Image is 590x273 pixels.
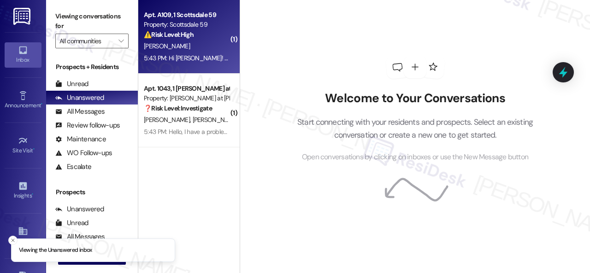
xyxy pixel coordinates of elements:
[55,107,105,116] div: All Messages
[55,204,104,214] div: Unanswered
[59,34,114,48] input: All communities
[144,116,193,124] span: [PERSON_NAME]
[55,134,106,144] div: Maintenance
[55,148,112,158] div: WO Follow-ups
[55,79,88,89] div: Unread
[144,93,229,103] div: Property: [PERSON_NAME] at [PERSON_NAME]
[118,37,124,45] i: 
[144,20,229,29] div: Property: Scottsdale 59
[144,42,190,50] span: [PERSON_NAME]
[283,116,547,142] p: Start connecting with your residents and prospects. Select an existing conversation or create a n...
[55,121,120,130] div: Review follow-ups
[144,84,229,93] div: Apt. 1043, 1 [PERSON_NAME] at [PERSON_NAME]
[144,30,194,39] strong: ⚠️ Risk Level: High
[41,101,42,107] span: •
[55,162,91,172] div: Escalate
[283,91,547,106] h2: Welcome to Your Conversations
[144,10,229,20] div: Apt. A109, 1 Scottsdale 59
[193,116,239,124] span: [PERSON_NAME]
[55,93,104,103] div: Unanswered
[5,223,41,248] a: Buildings
[46,187,138,197] div: Prospects
[302,151,528,163] span: Open conversations by clicking on inboxes or use the New Message button
[144,128,357,136] div: 5:43 PM: Hello, I have a problem in my clothes closet, lThe light stopped working
[32,191,33,197] span: •
[8,236,18,245] button: Close toast
[55,218,88,228] div: Unread
[33,146,35,152] span: •
[5,133,41,158] a: Site Visit •
[5,178,41,203] a: Insights •
[144,104,212,112] strong: ❓ Risk Level: Investigate
[55,9,129,34] label: Viewing conversations for
[46,62,138,72] div: Prospects + Residents
[19,246,92,255] p: Viewing the Unanswered inbox
[5,42,41,67] a: Inbox
[13,8,32,25] img: ResiDesk Logo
